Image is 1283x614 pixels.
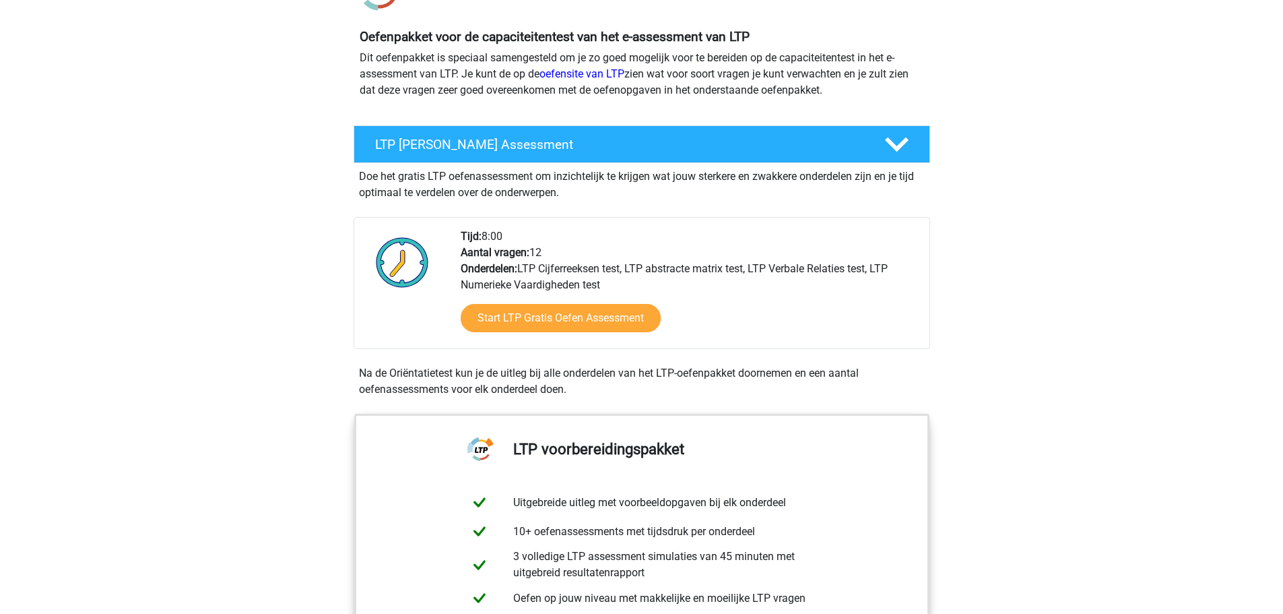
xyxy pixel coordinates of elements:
[354,163,930,201] div: Doe het gratis LTP oefenassessment om inzichtelijk te krijgen wat jouw sterkere en zwakkere onder...
[375,137,863,152] h4: LTP [PERSON_NAME] Assessment
[461,262,517,275] b: Onderdelen:
[354,365,930,398] div: Na de Oriëntatietest kun je de uitleg bij alle onderdelen van het LTP-oefenpakket doornemen en ee...
[451,228,929,348] div: 8:00 12 LTP Cijferreeksen test, LTP abstracte matrix test, LTP Verbale Relaties test, LTP Numerie...
[461,304,661,332] a: Start LTP Gratis Oefen Assessment
[461,246,529,259] b: Aantal vragen:
[461,230,482,243] b: Tijd:
[360,50,924,98] p: Dit oefenpakket is speciaal samengesteld om je zo goed mogelijk voor te bereiden op de capaciteit...
[360,29,750,44] b: Oefenpakket voor de capaciteitentest van het e-assessment van LTP
[368,228,436,296] img: Klok
[539,67,624,80] a: oefensite van LTP
[348,125,935,163] a: LTP [PERSON_NAME] Assessment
